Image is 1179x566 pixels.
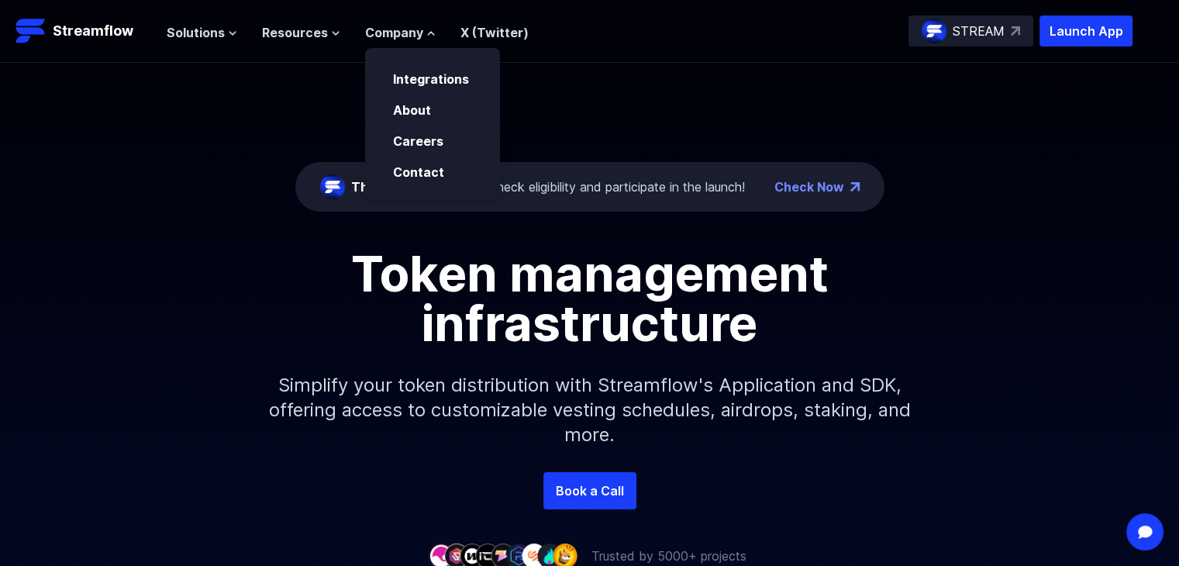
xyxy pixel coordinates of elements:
[351,178,745,196] div: Check eligibility and participate in the launch!
[257,348,923,472] p: Simplify your token distribution with Streamflow's Application and SDK, offering access to custom...
[922,19,946,43] img: streamflow-logo-circle.png
[320,174,345,199] img: streamflow-logo-circle.png
[53,20,133,42] p: Streamflow
[953,22,1005,40] p: STREAM
[16,16,151,47] a: Streamflow
[365,23,423,42] span: Company
[543,472,636,509] a: Book a Call
[167,23,225,42] span: Solutions
[393,133,443,149] a: Careers
[351,179,488,195] span: The ticker is STREAM:
[393,71,469,87] a: Integrations
[365,23,436,42] button: Company
[262,23,340,42] button: Resources
[591,547,746,565] p: Trusted by 5000+ projects
[393,164,444,180] a: Contact
[908,16,1033,47] a: STREAM
[16,16,47,47] img: Streamflow Logo
[1011,26,1020,36] img: top-right-arrow.svg
[774,178,844,196] a: Check Now
[850,182,860,192] img: top-right-arrow.png
[393,102,431,118] a: About
[167,23,237,42] button: Solutions
[460,25,529,40] a: X (Twitter)
[1039,16,1132,47] button: Launch App
[241,249,939,348] h1: Token management infrastructure
[1126,513,1163,550] div: Open Intercom Messenger
[262,23,328,42] span: Resources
